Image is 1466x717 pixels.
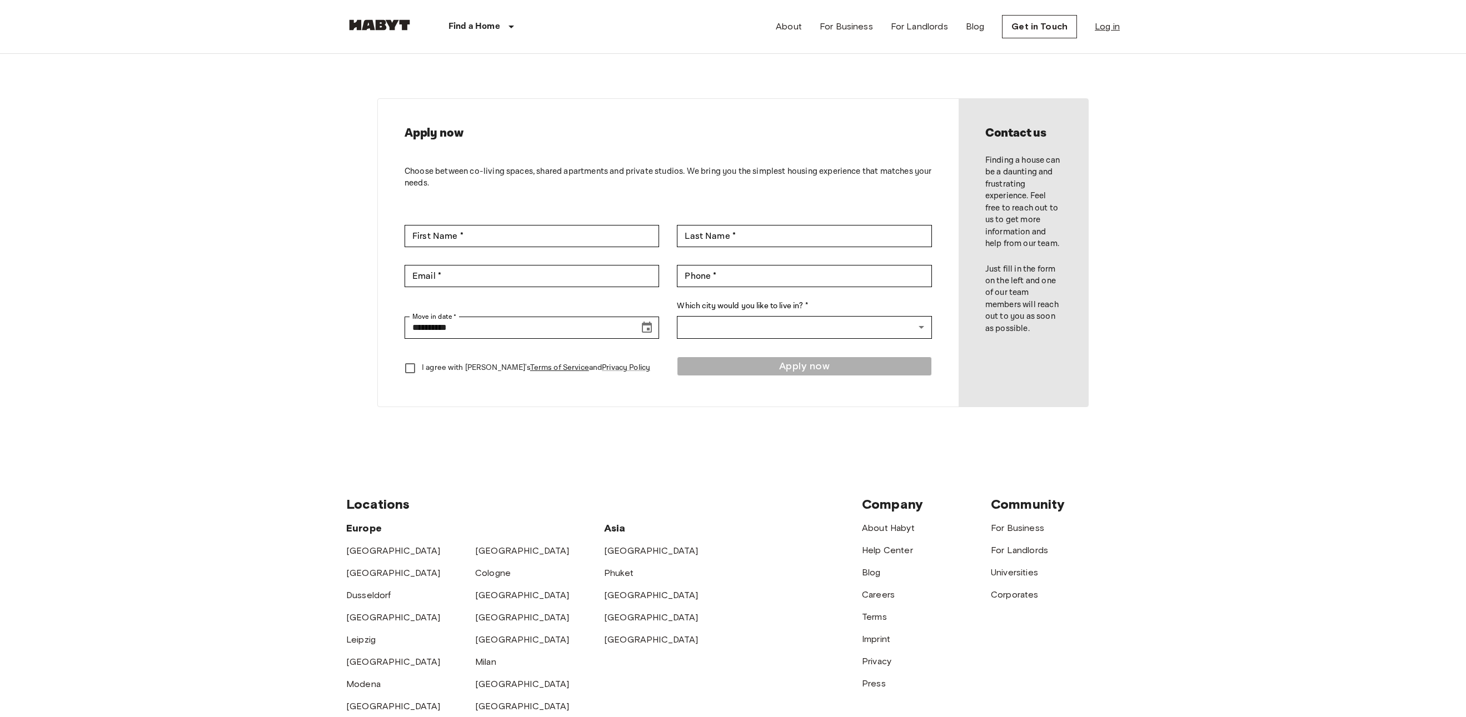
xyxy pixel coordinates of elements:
[422,362,650,374] p: I agree with [PERSON_NAME]'s and
[346,590,391,600] a: Dusseldorf
[991,545,1048,555] a: For Landlords
[346,522,382,534] span: Europe
[475,590,570,600] a: [GEOGRAPHIC_DATA]
[991,567,1038,578] a: Universities
[475,634,570,645] a: [GEOGRAPHIC_DATA]
[776,20,802,33] a: About
[966,20,985,33] a: Blog
[862,634,890,644] a: Imprint
[475,545,570,556] a: [GEOGRAPHIC_DATA]
[862,545,913,555] a: Help Center
[604,612,699,623] a: [GEOGRAPHIC_DATA]
[405,126,932,141] h2: Apply now
[346,656,441,667] a: [GEOGRAPHIC_DATA]
[604,522,626,534] span: Asia
[475,568,511,578] a: Cologne
[448,20,500,33] p: Find a Home
[412,312,457,322] label: Move in date
[1095,20,1120,33] a: Log in
[346,634,376,645] a: Leipzig
[346,496,410,512] span: Locations
[346,545,441,556] a: [GEOGRAPHIC_DATA]
[475,656,496,667] a: Milan
[991,496,1065,512] span: Community
[346,568,441,578] a: [GEOGRAPHIC_DATA]
[985,126,1061,141] h2: Contact us
[862,589,895,600] a: Careers
[604,590,699,600] a: [GEOGRAPHIC_DATA]
[346,612,441,623] a: [GEOGRAPHIC_DATA]
[604,545,699,556] a: [GEOGRAPHIC_DATA]
[475,679,570,689] a: [GEOGRAPHIC_DATA]
[985,263,1061,335] p: Just fill in the form on the left and one of our team members will reach out to you as soon as po...
[820,20,873,33] a: For Business
[991,589,1039,600] a: Corporates
[862,523,915,533] a: About Habyt
[346,19,413,31] img: Habyt
[862,611,887,622] a: Terms
[604,634,699,645] a: [GEOGRAPHIC_DATA]
[985,154,1061,250] p: Finding a house can be a daunting and frustrating experience. Feel free to reach out to us to get...
[862,678,886,689] a: Press
[604,568,634,578] a: Phuket
[405,166,932,189] p: Choose between co-living spaces, shared apartments and private studios. We bring you the simplest...
[677,300,931,312] label: Which city would you like to live in? *
[1002,15,1077,38] a: Get in Touch
[862,567,881,578] a: Blog
[475,612,570,623] a: [GEOGRAPHIC_DATA]
[346,679,381,689] a: Modena
[991,523,1044,533] a: For Business
[636,317,658,339] button: Choose date, selected date is Sep 17, 2025
[862,496,923,512] span: Company
[862,656,891,666] a: Privacy
[530,363,589,373] a: Terms of Service
[475,701,570,711] a: [GEOGRAPHIC_DATA]
[346,701,441,711] a: [GEOGRAPHIC_DATA]
[891,20,948,33] a: For Landlords
[602,363,650,373] a: Privacy Policy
